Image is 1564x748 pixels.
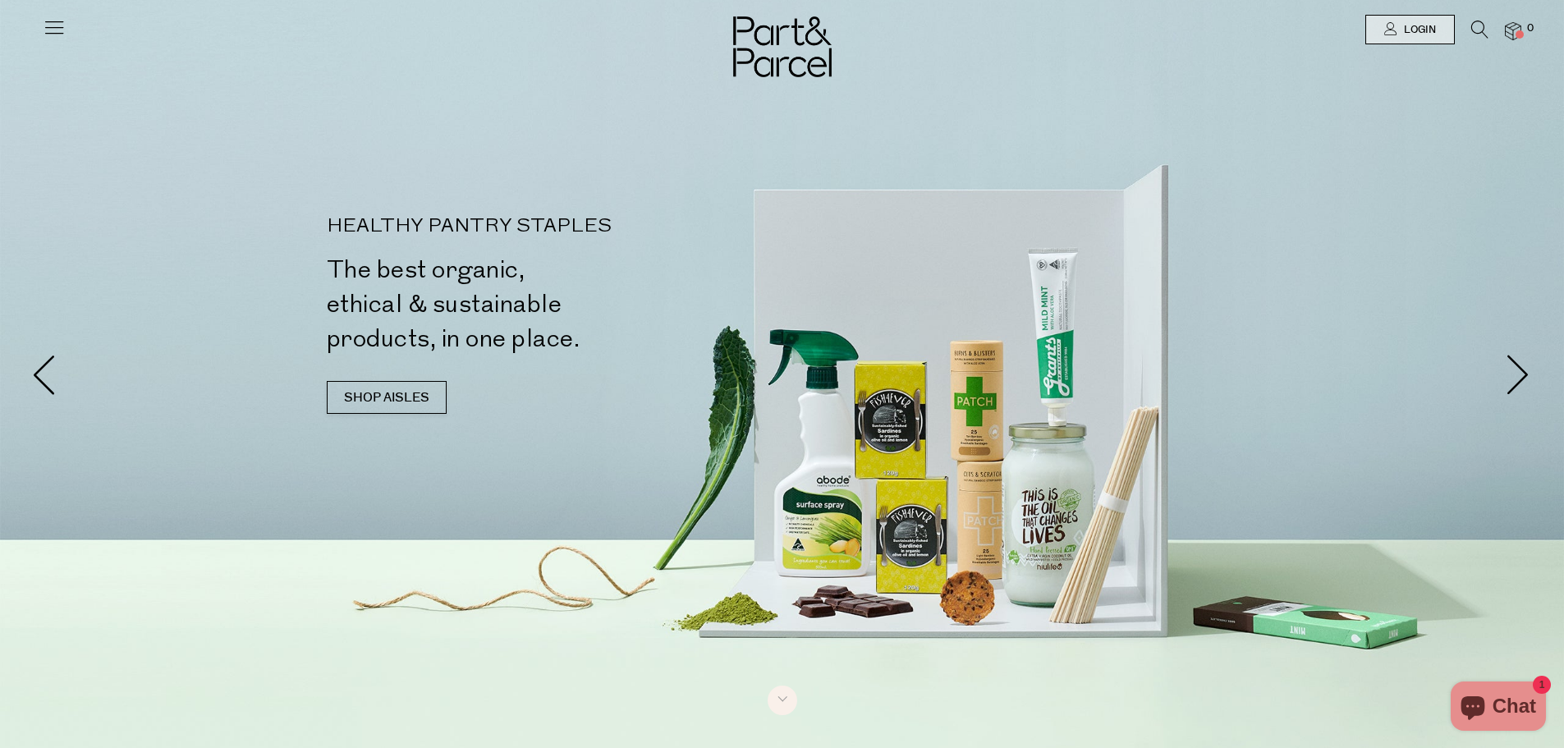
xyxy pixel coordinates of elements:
[733,16,832,77] img: Part&Parcel
[327,217,789,236] p: HEALTHY PANTRY STAPLES
[1400,23,1436,37] span: Login
[327,381,447,414] a: SHOP AISLES
[1365,15,1455,44] a: Login
[1505,22,1521,39] a: 0
[1446,681,1551,735] inbox-online-store-chat: Shopify online store chat
[327,253,789,356] h2: The best organic, ethical & sustainable products, in one place.
[1523,21,1538,36] span: 0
